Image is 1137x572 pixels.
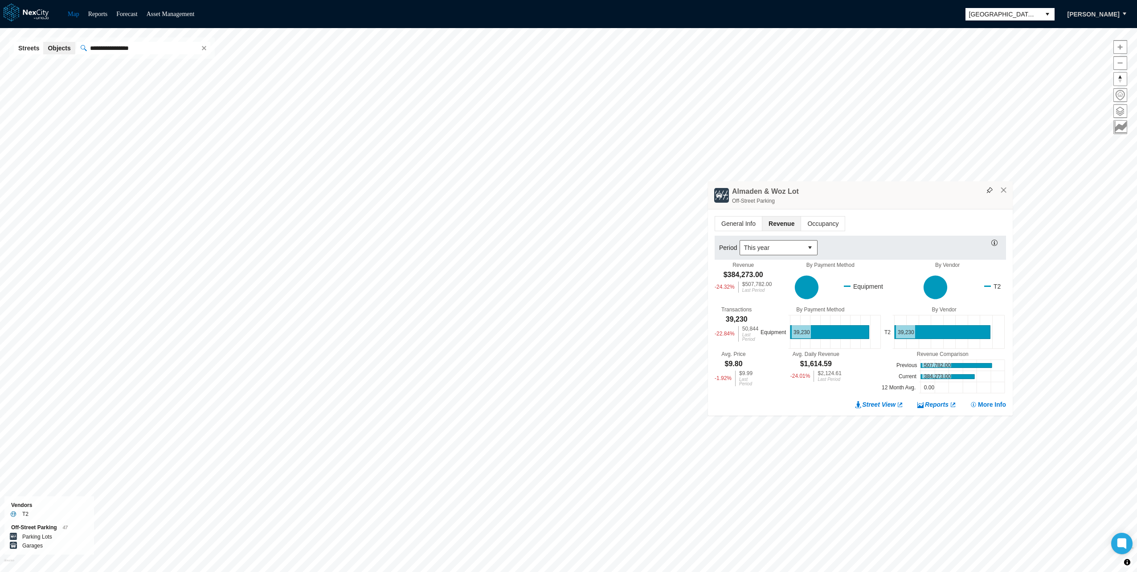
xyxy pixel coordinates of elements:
[1067,10,1120,19] span: [PERSON_NAME]
[882,385,916,391] text: 12 Month Avg.
[925,400,949,409] span: Reports
[721,306,752,313] div: Transactions
[744,243,799,252] span: This year
[22,541,43,550] label: Garages
[739,377,753,386] div: Last Period
[924,363,951,369] text: 507,782.00
[884,329,891,335] text: T2
[1113,88,1127,102] button: Home
[715,217,762,231] span: General Info
[899,374,917,380] text: Current
[715,326,735,342] div: -22.84 %
[889,262,1006,268] div: By Vendor
[742,326,759,331] div: 50,844
[1113,56,1127,70] button: Zoom out
[790,371,810,382] div: -24.01 %
[1113,40,1127,54] button: Zoom in
[793,351,839,357] div: Avg. Daily Revenue
[818,377,841,382] div: Last Period
[18,44,39,53] span: Streets
[1114,41,1127,53] span: Zoom in
[986,187,993,193] img: svg%3e
[978,400,1006,409] span: More Info
[715,282,735,293] div: -24.32 %
[1113,72,1127,86] button: Reset bearing to north
[725,359,743,369] div: $9.80
[48,44,70,53] span: Objects
[879,351,1006,357] div: Revenue Comparison
[800,359,832,369] div: $1,614.59
[772,262,889,268] div: By Payment Method
[22,532,52,541] label: Parking Lots
[970,400,1006,409] button: More Info
[732,196,1008,205] div: Off-Street Parking
[43,42,75,54] button: Objects
[88,11,108,17] a: Reports
[917,400,957,409] a: Reports
[1113,120,1127,134] button: Key metrics
[742,282,772,287] div: $507,782.00
[4,559,14,569] a: Mapbox homepage
[1122,557,1133,568] button: Toggle attribution
[803,241,817,255] button: select
[862,400,896,409] span: Street View
[198,42,210,54] span: clear
[14,42,44,54] button: Streets
[969,10,1037,19] span: [GEOGRAPHIC_DATA][PERSON_NAME]
[882,306,1006,313] div: By Vendor
[1000,186,1008,194] button: Close popup
[68,11,79,17] a: Map
[724,270,763,280] div: $384,273.00
[116,11,137,17] a: Forecast
[732,187,799,196] h4: Almaden & Woz Lot
[818,371,841,376] div: $2,124.61
[1114,73,1127,86] span: Reset bearing to north
[761,329,786,335] text: Equipment
[1113,104,1127,118] button: Layers management
[762,217,801,231] span: Revenue
[801,217,845,231] span: Occupancy
[147,11,195,17] a: Asset Management
[732,262,754,268] div: Revenue
[11,501,87,510] div: Vendors
[742,288,772,293] div: Last Period
[898,329,914,335] text: 39,230
[739,371,753,376] div: $9.99
[896,363,917,369] text: Previous
[63,525,68,530] span: 47
[22,510,29,519] label: T2
[793,329,810,335] text: 39,230
[1114,57,1127,69] span: Zoom out
[924,374,951,380] text: 384,273.00
[11,523,87,532] div: Off-Street Parking
[1125,557,1130,567] span: Toggle attribution
[855,400,904,409] a: Street View
[719,243,740,252] label: Period
[721,351,745,357] div: Avg. Price
[924,385,935,391] text: 0.00
[742,333,759,342] div: Last Period
[726,315,748,324] div: 39,230
[1058,7,1129,22] button: [PERSON_NAME]
[758,306,882,313] div: By Payment Method
[715,371,732,386] div: -1.92 %
[1040,8,1055,20] button: select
